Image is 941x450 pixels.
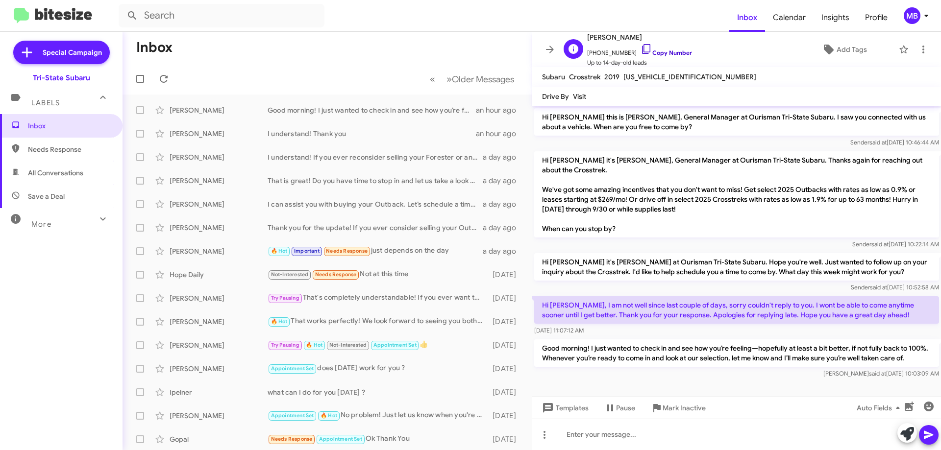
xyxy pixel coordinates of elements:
[271,248,288,254] span: 🔥 Hot
[268,363,488,374] div: does [DATE] work for you ?
[28,168,83,178] span: All Conversations
[319,436,362,442] span: Appointment Set
[271,318,288,325] span: 🔥 Hot
[814,3,857,32] a: Insights
[268,269,488,280] div: Not at this time
[170,434,268,444] div: Gopal
[483,223,524,233] div: a day ago
[170,152,268,162] div: [PERSON_NAME]
[483,199,524,209] div: a day ago
[857,3,895,32] a: Profile
[534,296,939,324] p: Hi [PERSON_NAME], I am not well since last couple of days, sorry couldn't reply to you. I wont be...
[430,73,435,85] span: «
[170,176,268,186] div: [PERSON_NAME]
[13,41,110,64] a: Special Campaign
[28,144,111,154] span: Needs Response
[587,43,692,58] span: [PHONE_NUMBER]
[476,105,524,115] div: an hour ago
[268,433,488,445] div: Ok Thank You
[904,7,920,24] div: MB
[170,199,268,209] div: [PERSON_NAME]
[623,72,756,81] span: [US_VEHICLE_IDENTIFICATION_NUMBER]
[268,199,483,209] div: I can assist you with buying your Outback. Let’s schedule a time to assess your vehicle and provi...
[852,240,939,248] span: Sender [DATE] 10:22:14 AM
[616,399,635,417] span: Pause
[31,98,60,107] span: Labels
[534,151,939,237] p: Hi [PERSON_NAME] it's [PERSON_NAME], General Manager at Ourisman Tri-State Subaru. Thanks again f...
[170,105,268,115] div: [PERSON_NAME]
[271,295,299,301] span: Try Pausing
[851,284,939,291] span: Sender [DATE] 10:52:58 AM
[643,399,714,417] button: Mark Inactive
[871,240,889,248] span: said at
[33,73,90,83] div: Tri-State Subaru
[849,399,912,417] button: Auto Fields
[271,342,299,348] span: Try Pausing
[534,327,584,334] span: [DATE] 11:07:12 AM
[596,399,643,417] button: Pause
[729,3,765,32] a: Inbox
[170,129,268,139] div: [PERSON_NAME]
[170,246,268,256] div: [PERSON_NAME]
[542,92,569,101] span: Drive By
[452,74,514,85] span: Older Messages
[315,271,357,278] span: Needs Response
[170,364,268,374] div: [PERSON_NAME]
[170,223,268,233] div: [PERSON_NAME]
[268,292,488,304] div: That's completely understandable! If you ever want to discuss your options or have questions, fee...
[271,365,314,372] span: Appointment Set
[424,69,520,89] nav: Page navigation example
[271,271,309,278] span: Not-Interested
[268,339,488,351] div: 👍
[870,284,887,291] span: said at
[326,248,368,254] span: Needs Response
[271,436,313,442] span: Needs Response
[604,72,619,81] span: 2019
[663,399,706,417] span: Mark Inactive
[306,342,322,348] span: 🔥 Hot
[542,72,565,81] span: Subaru
[170,317,268,327] div: [PERSON_NAME]
[573,92,586,101] span: Visit
[476,129,524,139] div: an hour ago
[534,108,939,136] p: Hi [PERSON_NAME] this is [PERSON_NAME], General Manager at Ourisman Tri-State Subaru. I saw you c...
[136,40,173,55] h1: Inbox
[483,176,524,186] div: a day ago
[532,399,596,417] button: Templates
[587,31,692,43] span: [PERSON_NAME]
[857,399,904,417] span: Auto Fields
[271,412,314,419] span: Appointment Set
[483,246,524,256] div: a day ago
[488,340,524,350] div: [DATE]
[170,411,268,421] div: [PERSON_NAME]
[895,7,930,24] button: MB
[569,72,600,81] span: Crosstrek
[793,41,894,58] button: Add Tags
[483,152,524,162] div: a day ago
[488,434,524,444] div: [DATE]
[837,41,867,58] span: Add Tags
[488,411,524,421] div: [DATE]
[268,152,483,162] div: I understand! If you ever reconsider selling your Forester or any other vehicle, feel free to rea...
[540,399,589,417] span: Templates
[268,245,483,257] div: just depends on the day
[170,340,268,350] div: [PERSON_NAME]
[534,339,939,367] p: Good morning! I just wanted to check in and see how you’re feeling—hopefully at least a bit bette...
[765,3,814,32] a: Calendar
[170,293,268,303] div: [PERSON_NAME]
[294,248,320,254] span: Important
[119,4,324,27] input: Search
[268,129,476,139] div: I understand! Thank you
[869,370,886,377] span: said at
[488,293,524,303] div: [DATE]
[321,412,337,419] span: 🔥 Hot
[28,121,111,131] span: Inbox
[424,69,441,89] button: Previous
[534,253,939,281] p: Hi [PERSON_NAME] it's [PERSON_NAME] at Ourisman Tri-State Subaru. Hope you're well. Just wanted t...
[28,191,65,201] span: Save a Deal
[170,270,268,280] div: Hope Daily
